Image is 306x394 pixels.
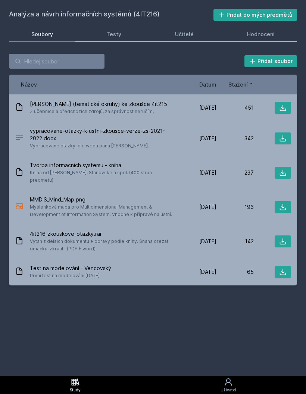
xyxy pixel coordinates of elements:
a: Učitelé [153,27,216,42]
span: Myšlenková mapa pro Multidimensional Management & Development of Information System. Vhodné k pří... [30,203,176,218]
div: 196 [216,203,254,211]
a: Hodnocení [225,27,297,42]
span: Kniha od [PERSON_NAME], Stanovske a spol. (400 stran predmetu) [30,169,176,184]
span: Tvorba informacnich systemu - kniha [30,162,176,169]
span: vypracovane-otazky-k-ustni-zkousce-verze-zs-2021-2022.docx [30,127,176,142]
a: Testy [84,27,144,42]
div: PNG [15,202,24,213]
span: [PERSON_NAME] (tematické okruhy) ke zkoušce 4it215 [30,100,167,108]
span: Vytah z delsich dokumentu + opravy podle knihy. Snaha orezat omacku, zkratit.. (PDF + word) [30,238,176,253]
div: 142 [216,238,254,245]
button: Stažení [228,81,254,88]
span: Stažení [228,81,248,88]
span: [DATE] [199,104,216,112]
button: Datum [199,81,216,88]
div: 65 [216,268,254,276]
button: Název [21,81,37,88]
span: [DATE] [199,238,216,245]
span: [DATE] [199,169,216,176]
div: 342 [216,135,254,142]
span: [DATE] [199,268,216,276]
span: MMDIS_Mind_Map.png [30,196,176,203]
span: Z učebnice a předchozích zdrojů, za správnost neručím, [30,108,167,115]
div: 451 [216,104,254,112]
span: Test na modelování - Vencovský [30,265,111,272]
a: Soubory [9,27,75,42]
button: Přidat soubor [244,55,297,67]
div: Učitelé [175,31,194,38]
span: [DATE] [199,203,216,211]
button: Přidat do mých předmětů [213,9,297,21]
div: Hodnocení [247,31,275,38]
div: Uživatel [221,387,236,393]
h2: Analýza a návrh informačních systémů (4IT216) [9,9,213,21]
span: Vypracované otázky, dle webu pana [PERSON_NAME]. [30,142,176,150]
div: Soubory [31,31,53,38]
div: Study [70,387,81,393]
span: 4it216_zkouskove_otazky.rar [30,230,176,238]
span: [DATE] [199,135,216,142]
div: DOCX [15,133,24,144]
div: 237 [216,169,254,176]
div: Testy [106,31,121,38]
input: Hledej soubor [9,54,104,69]
span: První test na modelování [DATE] [30,272,111,279]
